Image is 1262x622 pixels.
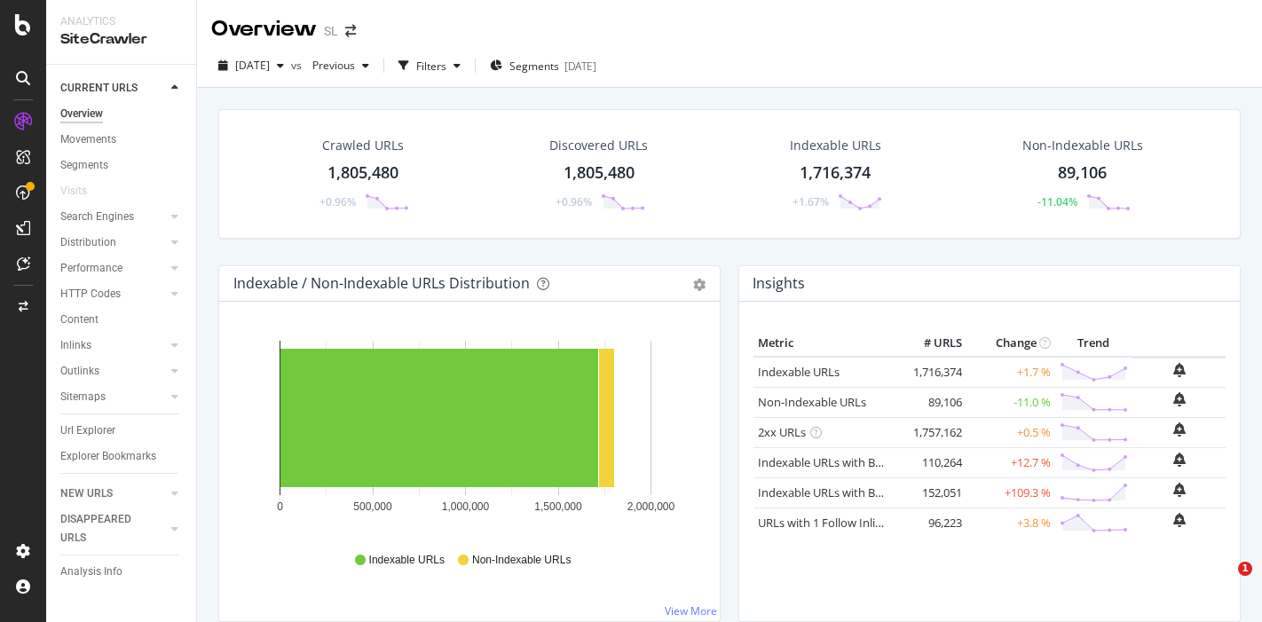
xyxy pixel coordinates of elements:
[60,447,184,466] a: Explorer Bookmarks
[693,279,706,291] div: gear
[60,156,184,175] a: Segments
[549,137,648,154] div: Discovered URLs
[60,484,113,503] div: NEW URLS
[60,14,182,29] div: Analytics
[327,161,398,185] div: 1,805,480
[895,508,966,538] td: 96,223
[60,259,166,278] a: Performance
[1022,137,1143,154] div: Non-Indexable URLs
[291,58,305,73] span: vs
[60,182,105,201] a: Visits
[1202,562,1244,604] iframe: Intercom live chat
[966,417,1055,447] td: +0.5 %
[895,477,966,508] td: 152,051
[60,510,150,547] div: DISAPPEARED URLS
[1173,422,1186,437] div: bell-plus
[60,362,166,381] a: Outlinks
[305,51,376,80] button: Previous
[60,156,108,175] div: Segments
[758,364,840,380] a: Indexable URLs
[1173,363,1186,377] div: bell-plus
[758,454,906,470] a: Indexable URLs with Bad H1
[60,336,166,355] a: Inlinks
[60,388,166,406] a: Sitemaps
[60,130,184,149] a: Movements
[758,394,866,410] a: Non-Indexable URLs
[60,484,166,503] a: NEW URLS
[564,59,596,74] div: [DATE]
[966,508,1055,538] td: +3.8 %
[472,553,571,568] span: Non-Indexable URLs
[509,59,559,74] span: Segments
[60,388,106,406] div: Sitemaps
[895,387,966,417] td: 89,106
[966,447,1055,477] td: +12.7 %
[60,233,116,252] div: Distribution
[895,417,966,447] td: 1,757,162
[319,194,356,209] div: +0.96%
[1058,161,1107,185] div: 89,106
[60,563,184,581] a: Analysis Info
[211,51,291,80] button: [DATE]
[369,553,445,568] span: Indexable URLs
[324,22,338,40] div: SL
[1173,453,1186,467] div: bell-plus
[1173,392,1186,406] div: bell-plus
[305,58,355,73] span: Previous
[1238,562,1252,576] span: 1
[800,161,871,185] div: 1,716,374
[758,424,806,440] a: 2xx URLs
[665,603,717,618] a: View More
[60,29,182,50] div: SiteCrawler
[60,285,166,303] a: HTTP Codes
[60,285,121,303] div: HTTP Codes
[60,421,184,440] a: Url Explorer
[60,563,122,581] div: Analysis Info
[895,447,966,477] td: 110,264
[483,51,603,80] button: Segments[DATE]
[1173,483,1186,497] div: bell-plus
[753,330,895,357] th: Metric
[60,208,166,226] a: Search Engines
[60,311,99,329] div: Content
[60,421,115,440] div: Url Explorer
[60,362,99,381] div: Outlinks
[758,484,951,500] a: Indexable URLs with Bad Description
[793,194,829,209] div: +1.67%
[895,357,966,388] td: 1,716,374
[966,387,1055,417] td: -11.0 %
[564,161,635,185] div: 1,805,480
[60,208,134,226] div: Search Engines
[211,14,317,44] div: Overview
[753,272,805,295] h4: Insights
[60,105,103,123] div: Overview
[416,59,446,74] div: Filters
[60,447,156,466] div: Explorer Bookmarks
[556,194,592,209] div: +0.96%
[1037,194,1077,209] div: -11.04%
[60,311,184,329] a: Content
[60,233,166,252] a: Distribution
[60,79,138,98] div: CURRENT URLS
[60,182,87,201] div: Visits
[60,130,116,149] div: Movements
[322,137,404,154] div: Crawled URLs
[966,357,1055,388] td: +1.7 %
[1055,330,1132,357] th: Trend
[60,259,122,278] div: Performance
[233,274,530,292] div: Indexable / Non-Indexable URLs Distribution
[60,105,184,123] a: Overview
[353,500,392,513] text: 500,000
[60,79,166,98] a: CURRENT URLS
[442,500,490,513] text: 1,000,000
[233,330,698,536] svg: A chart.
[534,500,582,513] text: 1,500,000
[60,510,166,547] a: DISAPPEARED URLS
[60,336,91,355] div: Inlinks
[235,58,270,73] span: 2025 Sep. 5th
[790,137,881,154] div: Indexable URLs
[345,25,356,37] div: arrow-right-arrow-left
[966,477,1055,508] td: +109.3 %
[391,51,468,80] button: Filters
